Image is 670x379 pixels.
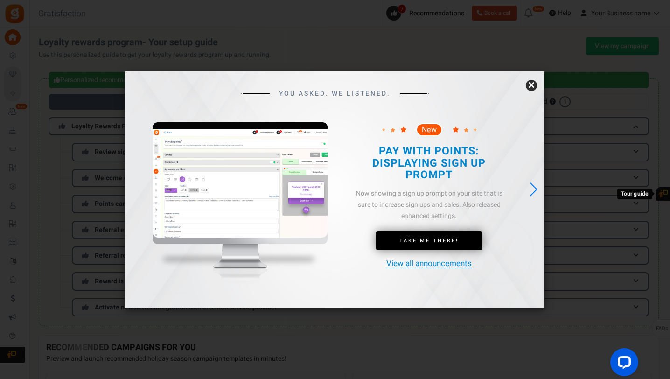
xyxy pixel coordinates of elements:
div: Next slide [527,179,540,200]
div: Tour guide [617,189,652,199]
span: YOU ASKED. WE LISTENED. [279,90,391,97]
a: Take Me There! [376,231,482,251]
img: mockup [153,122,328,300]
a: View all announcements [386,260,472,268]
span: New [422,126,437,133]
a: × [526,80,537,91]
img: screenshot [153,129,328,238]
div: Now showing a sign up prompt on your site that is sure to increase sign ups and sales. Also relea... [349,188,508,221]
h2: PAY WITH POINTS: DISPLAYING SIGN UP PROMPT [357,146,500,181]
